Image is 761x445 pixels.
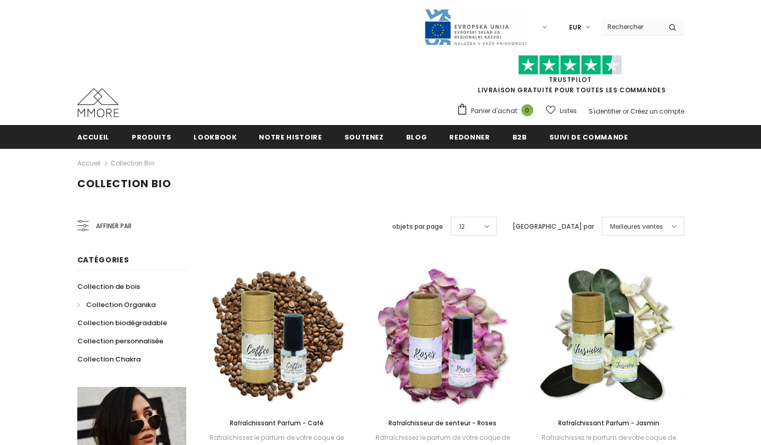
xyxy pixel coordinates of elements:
a: Collection Organika [77,296,156,314]
a: Suivi de commande [549,125,628,148]
a: Javni Razpis [424,22,528,31]
a: Accueil [77,125,110,148]
span: Accueil [77,132,110,142]
span: Panier d'achat [471,106,517,116]
label: [GEOGRAPHIC_DATA] par [513,221,594,232]
span: soutenez [344,132,384,142]
a: B2B [513,125,527,148]
span: Suivi de commande [549,132,628,142]
span: Affiner par [96,220,132,232]
span: Collection biodégradable [77,318,167,328]
span: Meilleures ventes [610,221,663,232]
a: Produits [132,125,171,148]
img: Cas MMORE [77,88,119,117]
a: Collection Chakra [77,350,141,368]
a: S'identifier [589,107,621,116]
a: Rafraîchissant Parfum - Café [202,418,352,429]
img: Javni Razpis [424,8,528,46]
span: Collection personnalisée [77,336,163,346]
span: or [622,107,629,116]
span: Blog [406,132,427,142]
a: Collection biodégradable [77,314,167,332]
span: B2B [513,132,527,142]
a: Blog [406,125,427,148]
a: Panier d'achat 0 [456,103,538,119]
input: Search Site [601,19,661,34]
span: Catégories [77,255,129,265]
span: Collection Chakra [77,354,141,364]
span: Listes [560,106,577,116]
span: Redonner [449,132,490,142]
span: Lookbook [193,132,237,142]
img: Faites confiance aux étoiles pilotes [518,55,622,75]
a: Créez un compte [630,107,684,116]
a: Collection personnalisée [77,332,163,350]
span: Collection de bois [77,282,140,291]
a: Notre histoire [259,125,322,148]
span: Rafraîchissant Parfum - Café [230,419,324,427]
a: Collection Bio [110,159,154,168]
span: Rafraîchisseur de senteur - Roses [389,419,496,427]
span: EUR [569,22,582,33]
span: Collection Organika [86,300,156,310]
span: Produits [132,132,171,142]
span: 12 [459,221,465,232]
a: Lookbook [193,125,237,148]
a: Listes [546,102,577,120]
span: Notre histoire [259,132,322,142]
span: Rafraîchissant Parfum - Jasmin [558,419,659,427]
a: Rafraîchisseur de senteur - Roses [367,418,518,429]
a: Accueil [77,157,101,170]
label: objets par page [392,221,443,232]
a: Rafraîchissant Parfum - Jasmin [533,418,684,429]
a: Redonner [449,125,490,148]
span: 0 [521,104,533,116]
a: TrustPilot [549,75,592,84]
a: soutenez [344,125,384,148]
a: Collection de bois [77,277,140,296]
span: LIVRAISON GRATUITE POUR TOUTES LES COMMANDES [456,60,684,94]
span: Collection Bio [77,176,171,191]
